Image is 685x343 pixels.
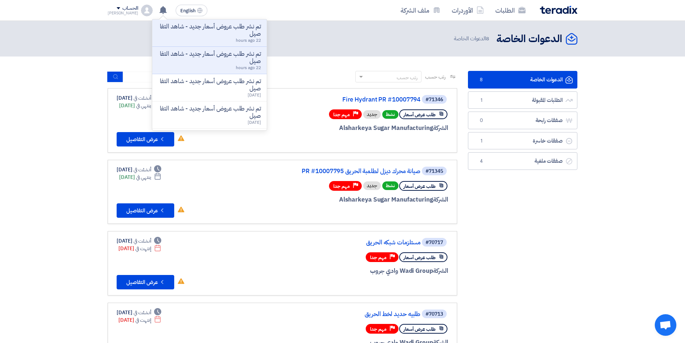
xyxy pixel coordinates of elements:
[477,76,486,84] span: 8
[158,23,261,37] p: تم نشر طلب عروض أسعار جديد - شاهد التفاصيل
[425,73,446,81] span: رتب حسب
[158,105,261,119] p: تم نشر طلب عروض أسعار جديد - شاهد التفاصيل
[248,92,261,98] span: [DATE]
[425,169,443,174] div: #71345
[117,237,161,245] div: [DATE]
[468,152,577,170] a: صفقات ملغية4
[276,239,420,246] a: مستلزمات شبكه الحريق
[134,309,151,316] span: أنشئت في
[119,173,161,181] div: [DATE]
[468,132,577,150] a: صفقات خاسرة1
[117,309,161,316] div: [DATE]
[382,110,398,119] span: نشط
[333,183,350,190] span: مهم جدا
[118,316,161,324] div: [DATE]
[276,96,420,103] a: Fire Hydrant PR #10007794
[176,5,207,16] button: English
[496,32,562,46] h2: الدعوات الخاصة
[477,137,486,145] span: 1
[117,166,161,173] div: [DATE]
[382,181,398,190] span: نشط
[540,6,577,14] img: Teradix logo
[433,266,449,275] span: الشركة
[395,2,446,19] a: ملف الشركة
[275,195,448,204] div: Alsharkeya Sugar Manufacturing
[404,183,436,190] span: طلب عرض أسعار
[468,91,577,109] a: الطلبات المقبولة1
[275,123,448,133] div: Alsharkeya Sugar Manufacturing
[433,195,449,204] span: الشركة
[248,119,261,126] span: [DATE]
[433,123,449,132] span: الشركة
[275,266,448,276] div: Wadi Group وادي جروب
[655,314,676,336] div: Open chat
[136,102,151,109] span: ينتهي في
[236,64,261,71] span: 22 hours ago
[135,245,151,252] span: إنتهت في
[108,11,138,15] div: [PERSON_NAME]
[486,35,489,42] span: 8
[136,173,151,181] span: ينتهي في
[119,102,161,109] div: [DATE]
[118,245,161,252] div: [DATE]
[425,97,443,102] div: #71346
[363,110,381,119] div: جديد
[122,5,138,12] div: الحساب
[404,111,436,118] span: طلب عرض أسعار
[446,2,490,19] a: الأوردرات
[468,71,577,89] a: الدعوات الخاصة8
[117,94,161,102] div: [DATE]
[134,237,151,245] span: أنشئت في
[454,35,491,43] span: الدعوات الخاصة
[134,94,151,102] span: أنشئت في
[425,312,443,317] div: #70713
[117,275,174,289] button: عرض التفاصيل
[333,111,350,118] span: مهم جدا
[141,5,153,16] img: profile_test.png
[158,50,261,65] p: تم نشر طلب عروض أسعار جديد - شاهد التفاصيل
[123,72,224,82] input: ابحث بعنوان أو رقم الطلب
[363,181,381,190] div: جديد
[490,2,531,19] a: الطلبات
[404,326,436,333] span: طلب عرض أسعار
[180,8,195,13] span: English
[370,326,387,333] span: مهم جدا
[477,97,486,104] span: 1
[117,203,174,218] button: عرض التفاصيل
[236,37,261,44] span: 22 hours ago
[404,254,436,261] span: طلب عرض أسعار
[134,166,151,173] span: أنشئت في
[117,132,174,146] button: عرض التفاصيل
[425,240,443,245] div: #70717
[468,112,577,129] a: صفقات رابحة0
[158,78,261,92] p: تم نشر طلب عروض أسعار جديد - شاهد التفاصيل
[276,311,420,317] a: طلبيه حديد لخط الحريق
[135,316,151,324] span: إنتهت في
[397,74,418,81] div: رتب حسب
[370,254,387,261] span: مهم جدا
[477,158,486,165] span: 4
[477,117,486,124] span: 0
[276,168,420,175] a: صيانة محرك ديزل لطلمبة الحريق PR #10007795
